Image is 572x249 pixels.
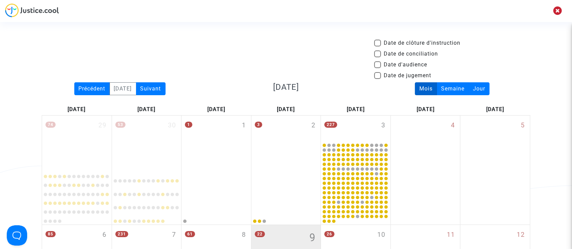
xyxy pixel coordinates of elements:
[242,121,246,130] span: 1
[98,121,107,130] span: 29
[42,104,112,115] div: [DATE]
[517,230,525,240] span: 12
[185,122,192,128] span: 1
[74,82,110,95] div: Précédent
[7,225,27,246] iframe: Help Scout Beacon - Open
[185,231,195,237] span: 61
[102,230,107,240] span: 6
[251,104,321,115] div: [DATE]
[451,121,455,130] span: 4
[384,39,460,47] span: Date de clôture d'instruction
[377,230,385,240] span: 10
[384,61,427,69] span: Date d'audience
[5,3,59,17] img: jc-logo.svg
[255,231,265,237] span: 22
[384,50,438,58] span: Date de conciliation
[45,122,56,128] span: 74
[521,121,525,130] span: 5
[381,121,385,130] span: 3
[255,122,262,128] span: 3
[242,230,246,240] span: 8
[42,116,112,169] div: lundi septembre 29, 74 events, click to expand
[309,230,316,246] span: 9
[460,116,530,225] div: dimanche octobre 5
[447,230,455,240] span: 11
[324,231,335,237] span: 26
[136,82,166,95] div: Suivant
[391,104,461,115] div: [DATE]
[208,82,364,92] h3: [DATE]
[112,116,182,169] div: mardi septembre 30, 53 events, click to expand
[115,122,126,128] span: 53
[469,82,490,95] div: Jour
[172,230,176,240] span: 7
[251,116,321,169] div: jeudi octobre 2, 3 events, click to expand
[115,231,128,237] span: 231
[112,104,182,115] div: [DATE]
[384,71,431,80] span: Date de jugement
[321,116,390,142] div: vendredi octobre 3, 227 events, click to expand
[182,116,251,169] div: mercredi octobre 1, One event, click to expand
[45,231,56,237] span: 85
[437,82,469,95] div: Semaine
[321,104,391,115] div: [DATE]
[391,116,460,225] div: samedi octobre 4
[324,122,337,128] span: 227
[460,104,530,115] div: [DATE]
[415,82,437,95] div: Mois
[181,104,251,115] div: [DATE]
[168,121,176,130] span: 30
[110,82,136,95] div: [DATE]
[311,121,316,130] span: 2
